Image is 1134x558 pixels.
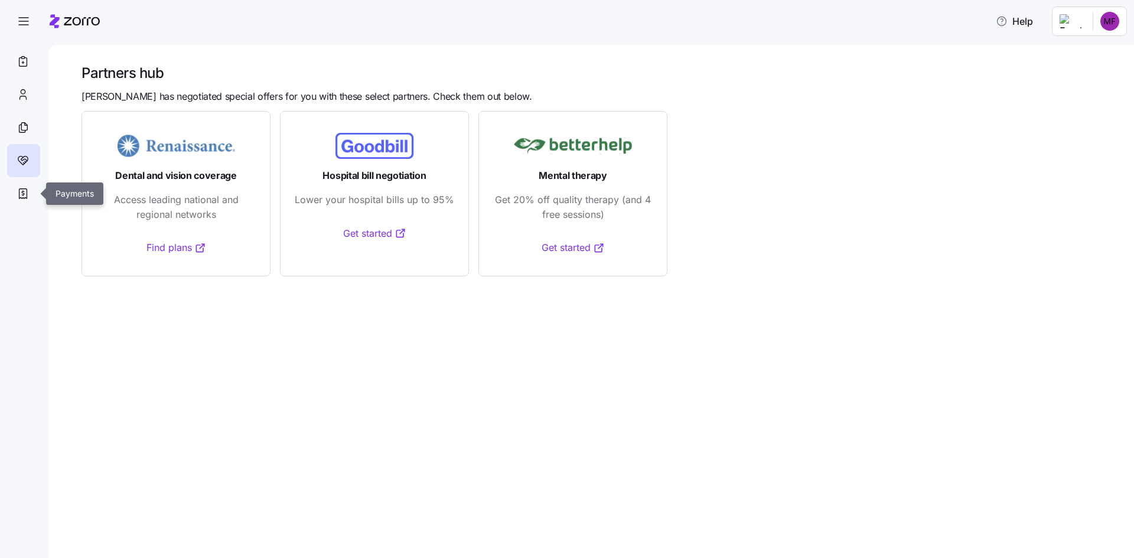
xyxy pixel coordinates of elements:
[295,192,454,207] span: Lower your hospital bills up to 95%
[343,226,406,241] a: Get started
[146,240,206,255] a: Find plans
[493,192,653,222] span: Get 20% off quality therapy (and 4 free sessions)
[82,64,1117,82] h1: Partners hub
[996,14,1033,28] span: Help
[1060,14,1083,28] img: Employer logo
[1100,12,1119,31] img: ab950ebd7c731523cc3f55f7534ab0d0
[115,168,237,183] span: Dental and vision coverage
[539,168,607,183] span: Mental therapy
[82,89,532,104] span: [PERSON_NAME] has negotiated special offers for you with these select partners. Check them out be...
[542,240,605,255] a: Get started
[322,168,426,183] span: Hospital bill negotiation
[986,9,1042,33] button: Help
[96,192,256,222] span: Access leading national and regional networks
